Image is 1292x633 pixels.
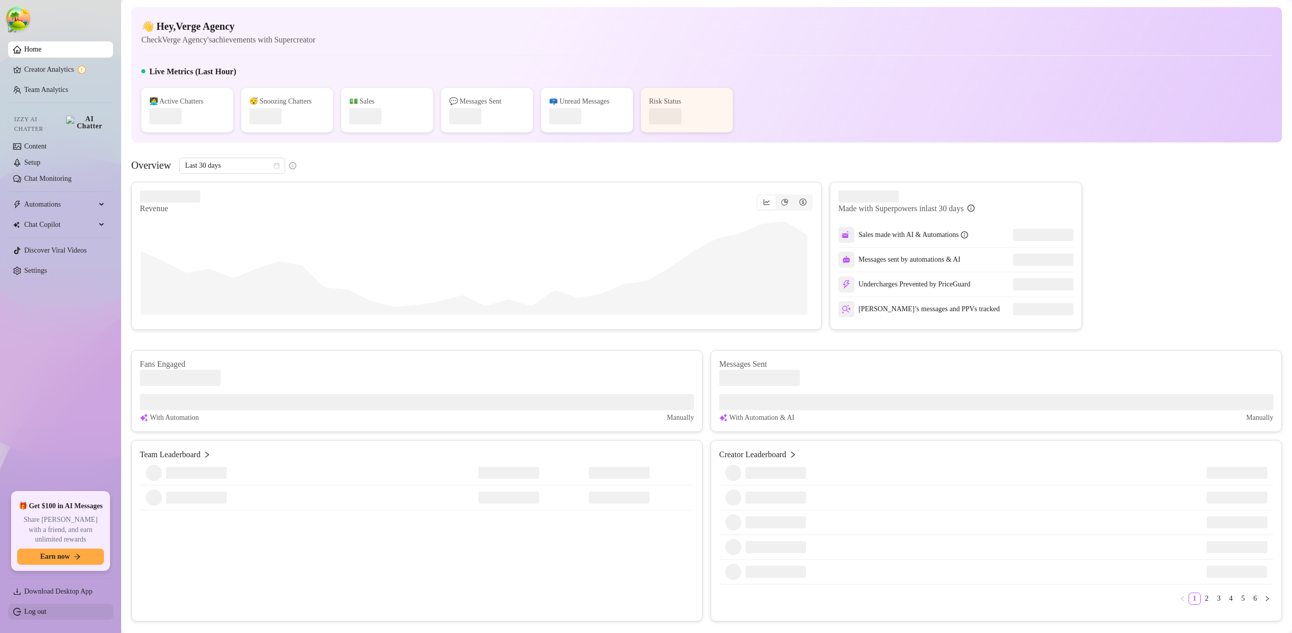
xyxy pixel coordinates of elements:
[24,217,96,233] span: Chat Copilot
[1179,596,1186,602] span: left
[24,197,96,213] span: Automations
[17,515,104,545] span: Share [PERSON_NAME] with a friend, and earn unlimited rewards
[24,608,46,615] a: Log out
[13,588,21,596] span: download
[149,96,225,107] div: 👩‍💻 Active Chatters
[838,252,960,268] div: Messages sent by automations & AI
[203,449,210,461] span: right
[967,205,975,212] span: info-circle
[1249,593,1261,605] li: 6
[1250,593,1261,604] a: 6
[1201,593,1212,604] a: 2
[74,553,81,560] span: arrow-right
[66,116,105,130] img: AI Chatter
[13,201,21,209] span: thunderbolt
[140,203,200,215] article: Revenue
[1237,593,1249,605] li: 5
[185,158,279,173] span: Last 30 days
[799,199,806,206] span: dollar-circle
[13,221,20,228] img: Chat Copilot
[1261,593,1273,605] li: Next Page
[24,588,92,595] span: Download Desktop App
[719,449,786,461] article: Creator Leaderboard
[24,45,41,53] a: Home
[141,33,315,46] article: Check Verge Agency's achievements with Supercreator
[719,412,727,423] img: svg%3e
[289,162,296,169] span: info-circle
[842,280,851,289] img: svg%3e
[789,449,796,461] span: right
[549,96,625,107] div: 📪 Unread Messages
[14,115,62,134] span: Izzy AI Chatter
[140,449,200,461] article: Team Leaderboard
[24,175,72,182] a: Chat Monitoring
[150,412,199,423] article: With Automation
[667,412,694,423] article: Manually
[140,359,694,370] article: Fans Engaged
[757,194,813,211] div: segmented control
[838,203,963,215] article: Made with Superpowers in last 30 days
[1176,593,1189,605] button: left
[961,231,968,238] span: info-circle
[719,359,1273,370] article: Messages Sent
[1237,593,1249,604] a: 5
[349,96,425,107] div: 💵 Sales
[842,256,850,264] img: svg%3e
[1225,593,1237,605] li: 4
[17,549,104,565] button: Earn nowarrow-right
[763,199,770,206] span: line-chart
[24,142,46,150] a: Content
[24,159,40,166] a: Setup
[1189,593,1200,604] a: 1
[249,96,325,107] div: 😴 Snoozing Chatters
[781,199,788,206] span: pie-chart
[842,305,851,314] img: svg%3e
[1264,596,1270,602] span: right
[1176,593,1189,605] li: Previous Page
[729,412,794,423] article: With Automation & AI
[1213,593,1225,605] li: 3
[24,62,105,78] a: Creator Analytics exclamation-circle
[24,267,47,274] a: Settings
[1246,412,1273,423] article: Manually
[1213,593,1224,604] a: 3
[274,163,280,169] span: calendar
[19,501,103,511] span: 🎁 Get $100 in AI Messages
[449,96,525,107] div: 💬 Messages Sent
[24,247,87,254] a: Discover Viral Videos
[149,66,236,78] h5: Live Metrics (Last Hour)
[838,301,1000,317] div: [PERSON_NAME]’s messages and PPVs tracked
[649,96,725,107] div: Risk Status
[40,553,70,561] span: Earn now
[1261,593,1273,605] button: right
[131,158,171,173] article: Overview
[141,19,315,33] h4: 👋 Hey, Verge Agency
[1225,593,1236,604] a: 4
[1201,593,1213,605] li: 2
[842,230,851,239] img: svg%3e
[140,412,148,423] img: svg%3e
[24,86,68,93] a: Team Analytics
[858,229,968,240] div: Sales made with AI & Automations
[8,8,28,28] button: Open Tanstack query devtools
[838,276,971,293] div: Undercharges Prevented by PriceGuard
[1189,593,1201,605] li: 1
